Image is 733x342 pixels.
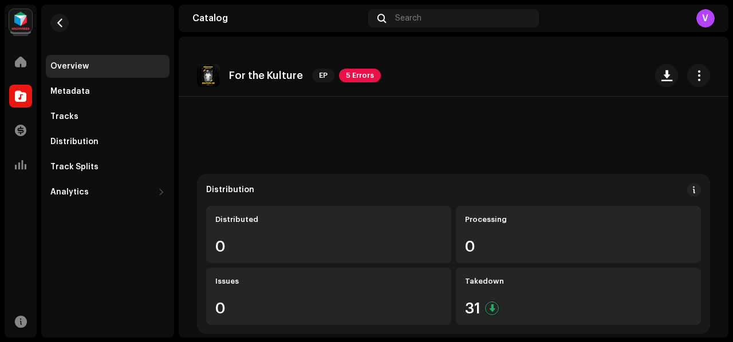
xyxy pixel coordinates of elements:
[192,14,364,23] div: Catalog
[206,185,254,194] div: Distribution
[465,277,692,286] div: Takedown
[50,112,78,121] div: Tracks
[465,215,692,224] div: Processing
[215,215,442,224] div: Distributed
[46,156,170,178] re-m-nav-item: Track Splits
[215,277,442,286] div: Issues
[696,9,715,27] div: V
[46,105,170,128] re-m-nav-item: Tracks
[46,55,170,78] re-m-nav-item: Overview
[50,62,89,71] div: Overview
[395,14,421,23] span: Search
[339,69,381,82] span: 5 Errors
[229,70,303,82] p: For the Kulture
[50,137,98,146] div: Distribution
[50,162,98,172] div: Track Splits
[50,87,90,96] div: Metadata
[312,69,334,82] span: EP
[46,181,170,204] re-m-nav-dropdown: Analytics
[50,188,89,197] div: Analytics
[46,80,170,103] re-m-nav-item: Metadata
[197,64,220,87] img: 8093b7e5-95aa-49d4-8b4c-e8bf184d46be
[46,130,170,153] re-m-nav-item: Distribution
[9,9,32,32] img: feab3aad-9b62-475c-8caf-26f15a9573ee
